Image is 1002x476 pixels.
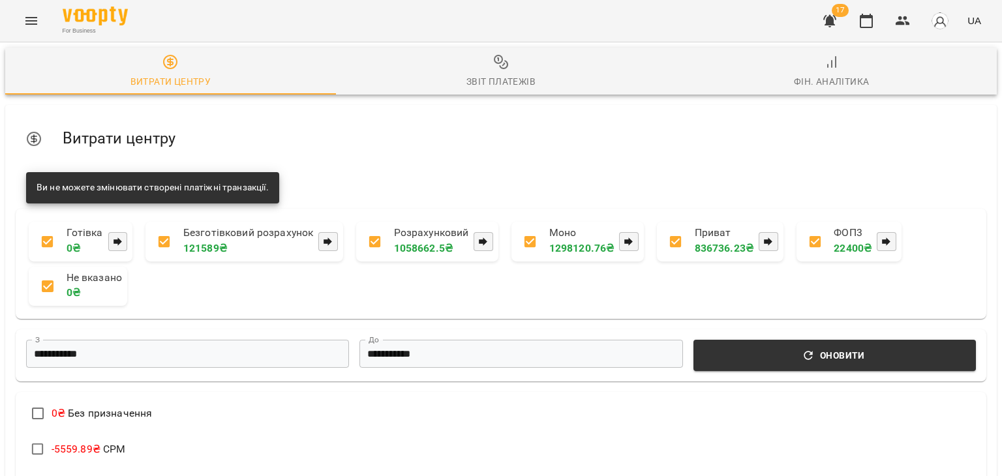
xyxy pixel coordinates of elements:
p: 0 ₴ [67,241,103,256]
div: Фін. Аналітика [794,74,870,89]
span: UA [967,14,981,27]
p: Моно [549,227,615,239]
p: 836736.23 ₴ [695,241,753,256]
span: СРМ [52,443,126,455]
p: Розрахунковий [394,227,469,239]
span: -5559.89 ₴ [52,443,100,455]
div: Звіт платежів [466,74,536,89]
p: 1058662.5 ₴ [394,241,469,256]
div: Ви не можете змінювати створені платіжні транзакції. [37,176,269,200]
p: Приват [695,227,753,239]
p: Безготівковий розрахунок [183,227,314,239]
span: 17 [832,4,849,17]
button: Menu [16,5,47,37]
p: 22400 ₴ [834,241,872,256]
p: 0 ₴ [67,285,122,301]
span: For Business [63,27,128,35]
p: 121589 ₴ [183,241,314,256]
span: Без призначення [52,407,153,419]
span: Оновити [701,348,968,363]
p: ФОП3 [834,227,872,239]
span: 0 ₴ [52,407,65,419]
div: Витрати центру [130,74,211,89]
button: Оновити [693,340,976,371]
p: Не вказано [67,272,122,284]
h5: Витрати центру [63,128,976,149]
button: UA [962,8,986,33]
img: avatar_s.png [931,12,949,30]
p: Готівка [67,227,103,239]
p: 1298120.76 ₴ [549,241,615,256]
img: Voopty Logo [63,7,128,25]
